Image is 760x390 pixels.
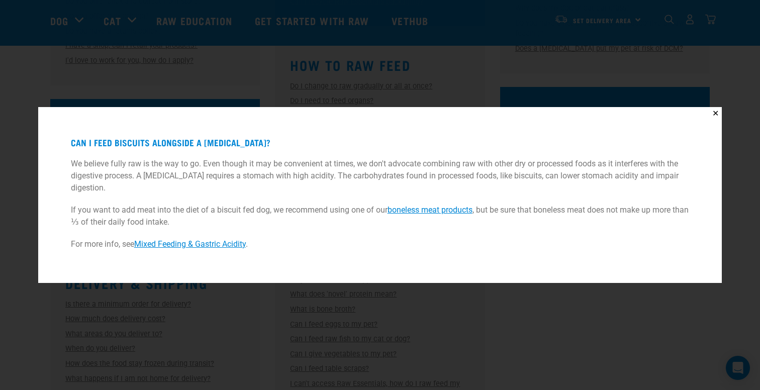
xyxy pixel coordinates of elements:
a: boneless meat products [388,205,472,215]
p: If you want to add meat into the diet of a biscuit fed dog, we recommend using one of our , but b... [71,204,690,228]
p: We believe fully raw is the way to go. Even though it may be convenient at times, we don't advoca... [71,158,690,194]
h4: Can I feed biscuits alongside a [MEDICAL_DATA]? [71,138,690,148]
button: Close [709,107,722,120]
p: For more info, see . [71,238,690,250]
a: Mixed Feeding & Gastric Acidity [134,239,246,249]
